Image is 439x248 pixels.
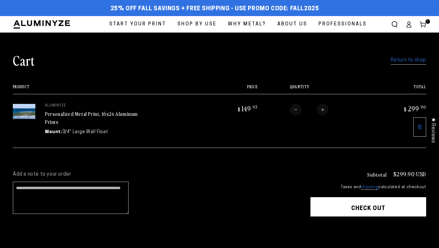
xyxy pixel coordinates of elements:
[45,110,138,125] a: Personalized Metal Print, 16x24 Aluminum Prints
[104,16,171,32] a: Start Your Print
[314,16,372,32] a: Professionals
[13,171,298,178] label: Add a note to your order
[251,104,258,110] sup: .95
[223,16,271,32] a: Why Metal?
[373,85,426,94] th: Total
[427,112,439,148] div: Click to open Judge.me floating reviews tab
[391,56,426,65] a: Return to shop
[413,117,426,137] a: Remove 16"x24" Rectangle White Glossy Aluminyzed Photo
[388,17,402,32] summary: Search our site
[301,104,317,115] input: Quantity for Personalized Metal Print, 16x24 Aluminum Prints
[45,104,141,108] p: aluminyze
[109,20,166,29] span: Start Your Print
[273,16,312,32] a: About Us
[208,85,258,94] th: Price
[403,104,426,113] bdi: 299
[310,229,426,246] iframe: PayPal-paypal
[62,129,108,135] dd: 3/4" Large Wall Float
[427,19,429,24] span: 2
[13,52,35,69] h1: Cart
[310,197,426,216] button: Check out
[318,20,367,29] span: Professionals
[45,129,62,135] dt: Mount:
[228,20,266,29] span: Why Metal?
[393,171,426,177] p: $299.90 USD
[404,106,407,113] span: $
[310,184,426,190] small: Taxes and calculated at checkout
[111,5,319,13] span: 25% off FALL Savings + Free Shipping - Use Promo Code: FALL2025
[238,106,241,113] span: $
[367,172,387,177] h3: Subtotal
[361,185,378,190] a: shipping
[177,20,217,29] span: Shop By Use
[13,104,35,119] img: 16"x24" Rectangle White Glossy Aluminyzed Photo
[258,85,373,94] th: Quantity
[13,20,71,29] img: Aluminyze
[13,85,208,94] th: Product
[173,16,221,32] a: Shop By Use
[419,104,426,110] sup: .90
[277,20,307,29] span: About Us
[237,104,258,113] bdi: 149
